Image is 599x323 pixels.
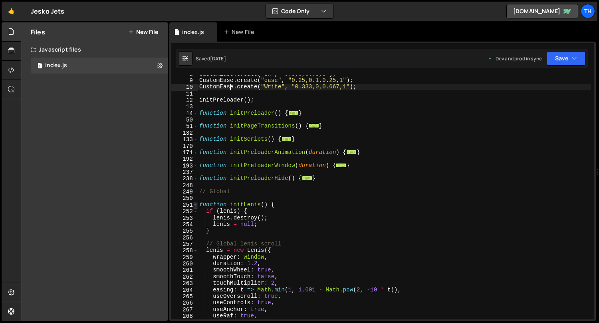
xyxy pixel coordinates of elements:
div: 260 [171,261,198,267]
div: Jesko Jets [31,6,65,16]
div: 12 [171,97,198,104]
div: 262 [171,274,198,280]
span: 1 [38,63,42,70]
div: 250 [171,195,198,201]
span: ... [302,176,312,180]
div: Javascript files [21,42,168,58]
div: Saved [196,55,226,62]
a: [DOMAIN_NAME] [506,4,578,18]
div: Dev and prod in sync [488,55,542,62]
div: 264 [171,287,198,293]
div: index.js [45,62,67,69]
div: index.js [182,28,204,36]
div: 50 [171,117,198,123]
div: 263 [171,280,198,287]
div: 16759/45776.js [31,58,168,74]
span: ... [347,150,357,154]
div: 192 [171,156,198,162]
div: 9 [171,78,198,84]
div: 171 [171,150,198,156]
span: ... [336,163,347,167]
div: 132 [171,130,198,136]
button: Save [547,51,585,66]
span: ... [288,111,299,115]
div: 257 [171,241,198,247]
div: 11 [171,91,198,97]
div: 193 [171,163,198,169]
div: 255 [171,228,198,234]
div: 256 [171,235,198,241]
div: New File [224,28,257,36]
div: [DATE] [210,55,226,62]
span: ... [309,124,319,128]
div: 254 [171,221,198,228]
div: 13 [171,104,198,110]
div: 14 [171,110,198,117]
h2: Files [31,28,45,36]
a: Th [581,4,595,18]
div: 267 [171,307,198,313]
div: 51 [171,123,198,130]
div: 10 [171,84,198,90]
div: 266 [171,300,198,306]
div: 252 [171,208,198,215]
div: 253 [171,215,198,221]
div: 249 [171,189,198,195]
div: 237 [171,169,198,175]
div: 268 [171,313,198,319]
div: 248 [171,182,198,189]
button: New File [128,29,158,35]
div: 133 [171,136,198,143]
button: Code Only [266,4,333,18]
div: 251 [171,202,198,208]
span: ... [282,137,292,141]
div: 265 [171,293,198,300]
a: 🤙 [2,2,21,21]
div: 258 [171,247,198,254]
div: 170 [171,143,198,150]
div: 259 [171,254,198,261]
div: 261 [171,267,198,273]
div: 238 [171,175,198,182]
